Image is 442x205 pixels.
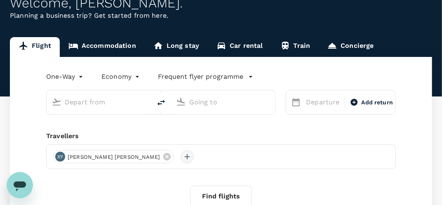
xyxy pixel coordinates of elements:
[272,37,319,57] a: Train
[101,70,141,83] div: Economy
[53,150,174,163] div: XY[PERSON_NAME] [PERSON_NAME]
[306,97,339,107] p: Departure
[63,153,165,161] span: [PERSON_NAME] [PERSON_NAME]
[46,70,85,83] div: One-Way
[46,131,396,141] div: Travellers
[362,98,393,107] span: Add return
[270,101,271,103] button: Open
[7,172,33,198] iframe: Button to launch messaging window
[158,72,253,82] button: Frequent flyer programme
[145,37,208,57] a: Long stay
[65,96,134,108] input: Depart from
[10,37,60,57] a: Flight
[55,152,65,162] div: XY
[60,37,145,57] a: Accommodation
[151,93,171,113] button: delete
[146,101,147,103] button: Open
[319,37,382,57] a: Concierge
[189,96,259,108] input: Going to
[158,72,243,82] p: Frequent flyer programme
[10,11,432,21] p: Planning a business trip? Get started from here.
[208,37,272,57] a: Car rental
